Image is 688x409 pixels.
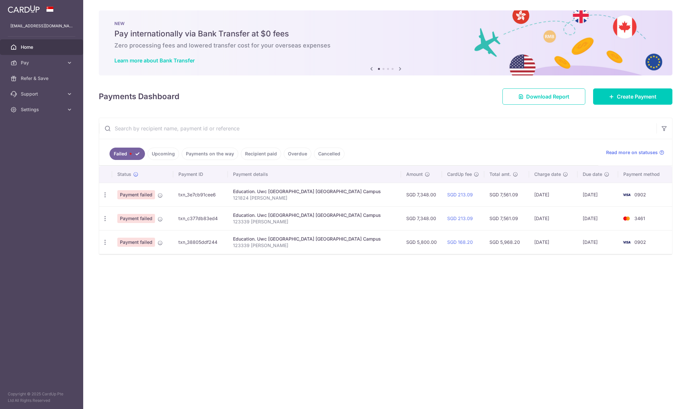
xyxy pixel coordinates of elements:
[534,171,561,178] span: Charge date
[182,148,238,160] a: Payments on the way
[401,206,442,230] td: SGD 7,348.00
[148,148,179,160] a: Upcoming
[114,57,195,64] a: Learn more about Bank Transfer
[233,218,396,225] p: 123339 [PERSON_NAME]
[484,206,529,230] td: SGD 7,561.09
[606,149,658,156] span: Read more on statuses
[502,88,585,105] a: Download Report
[117,171,131,178] span: Status
[314,148,344,160] a: Cancelled
[233,195,396,201] p: 121824 [PERSON_NAME]
[173,183,228,206] td: txn_3e7cb91cee6
[233,242,396,249] p: 123339 [PERSON_NAME]
[578,206,618,230] td: [DATE]
[583,171,602,178] span: Due date
[618,166,672,183] th: Payment method
[606,149,664,156] a: Read more on statuses
[241,148,281,160] a: Recipient paid
[634,216,645,221] span: 3461
[620,191,633,199] img: Bank Card
[21,91,64,97] span: Support
[484,183,529,206] td: SGD 7,561.09
[233,236,396,242] div: Education. Uwc [GEOGRAPHIC_DATA] [GEOGRAPHIC_DATA] Campus
[233,188,396,195] div: Education. Uwc [GEOGRAPHIC_DATA] [GEOGRAPHIC_DATA] Campus
[173,206,228,230] td: txn_c377db83ed4
[447,192,473,197] a: SGD 213.09
[401,183,442,206] td: SGD 7,348.00
[617,93,656,100] span: Create Payment
[447,239,473,245] a: SGD 168.20
[489,171,511,178] span: Total amt.
[233,212,396,218] div: Education. Uwc [GEOGRAPHIC_DATA] [GEOGRAPHIC_DATA] Campus
[173,166,228,183] th: Payment ID
[634,192,646,197] span: 0902
[526,93,569,100] span: Download Report
[8,5,40,13] img: CardUp
[620,238,633,246] img: Bank Card
[99,118,656,139] input: Search by recipient name, payment id or reference
[114,42,657,49] h6: Zero processing fees and lowered transfer cost for your overseas expenses
[21,59,64,66] span: Pay
[10,23,73,29] p: [EMAIL_ADDRESS][DOMAIN_NAME]
[401,230,442,254] td: SGD 5,800.00
[228,166,401,183] th: Payment details
[578,183,618,206] td: [DATE]
[117,190,155,199] span: Payment failed
[484,230,529,254] td: SGD 5,968.20
[447,216,473,221] a: SGD 213.09
[284,148,311,160] a: Overdue
[620,215,633,222] img: Bank Card
[634,239,646,245] span: 0902
[117,238,155,247] span: Payment failed
[406,171,423,178] span: Amount
[110,148,145,160] a: Failed
[21,75,64,82] span: Refer & Save
[529,230,578,254] td: [DATE]
[21,44,64,50] span: Home
[578,230,618,254] td: [DATE]
[529,183,578,206] td: [DATE]
[114,21,657,26] p: NEW
[99,91,179,102] h4: Payments Dashboard
[99,10,672,75] img: Bank transfer banner
[173,230,228,254] td: txn_38805ddf244
[529,206,578,230] td: [DATE]
[593,88,672,105] a: Create Payment
[114,29,657,39] h5: Pay internationally via Bank Transfer at $0 fees
[117,214,155,223] span: Payment failed
[447,171,472,178] span: CardUp fee
[21,106,64,113] span: Settings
